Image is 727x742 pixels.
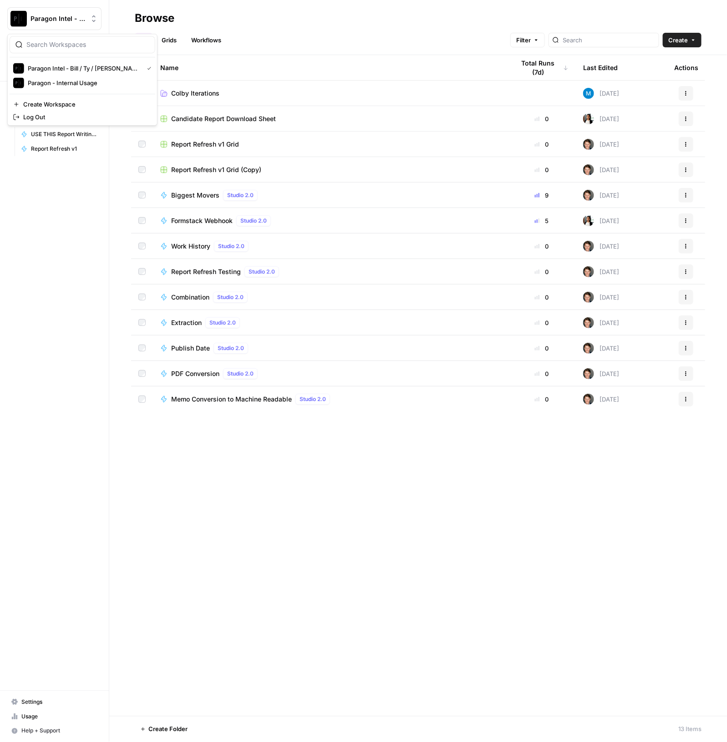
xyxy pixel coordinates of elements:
[583,368,594,379] img: qw00ik6ez51o8uf7vgx83yxyzow9
[28,64,140,73] span: Paragon Intel - Bill / Ty / [PERSON_NAME] R&D
[17,127,102,142] a: USE THIS Report Writing Workflow - v2 Gemini One Analysis
[160,394,500,405] a: Memo Conversion to Machine ReadableStudio 2.0
[583,215,619,226] div: [DATE]
[218,242,244,250] span: Studio 2.0
[156,33,182,47] a: Grids
[31,14,86,23] span: Paragon Intel - Bill / Ty / [PERSON_NAME] R&D
[7,695,102,709] a: Settings
[583,343,594,354] img: qw00ik6ez51o8uf7vgx83yxyzow9
[160,89,500,98] a: Colby Iterations
[583,88,619,99] div: [DATE]
[583,368,619,379] div: [DATE]
[583,266,619,277] div: [DATE]
[31,130,97,138] span: USE THIS Report Writing Workflow - v2 Gemini One Analysis
[160,266,500,277] a: Report Refresh TestingStudio 2.0
[7,7,102,30] button: Workspace: Paragon Intel - Bill / Ty / Colby R&D
[516,36,531,45] span: Filter
[21,712,97,721] span: Usage
[160,114,500,123] a: Candidate Report Download Sheet
[171,216,233,225] span: Formstack Webhook
[583,241,594,252] img: qw00ik6ez51o8uf7vgx83yxyzow9
[510,33,545,47] button: Filter
[678,725,702,734] div: 13 Items
[160,292,500,303] a: CombinationStudio 2.0
[515,165,569,174] div: 0
[227,370,254,378] span: Studio 2.0
[10,10,27,27] img: Paragon Intel - Bill / Ty / Colby R&D Logo
[171,89,219,98] span: Colby Iterations
[160,55,500,80] div: Name
[583,164,619,175] div: [DATE]
[160,241,500,252] a: Work HistoryStudio 2.0
[171,140,239,149] span: Report Refresh v1 Grid
[515,293,569,302] div: 0
[663,33,702,47] button: Create
[515,369,569,378] div: 0
[171,293,209,302] span: Combination
[515,318,569,327] div: 0
[160,215,500,226] a: Formstack WebhookStudio 2.0
[23,100,148,109] span: Create Workspace
[186,33,227,47] a: Workflows
[583,266,594,277] img: qw00ik6ez51o8uf7vgx83yxyzow9
[26,40,149,49] input: Search Workspaces
[583,343,619,354] div: [DATE]
[171,267,241,276] span: Report Refresh Testing
[563,36,655,45] input: Search
[218,344,244,352] span: Studio 2.0
[13,63,24,74] img: Paragon Intel - Bill / Ty / Colby R&D Logo
[17,142,102,156] a: Report Refresh v1
[171,344,210,353] span: Publish Date
[10,111,155,123] a: Log Out
[23,112,148,122] span: Log Out
[10,98,155,111] a: Create Workspace
[583,394,619,405] div: [DATE]
[171,191,219,200] span: Biggest Movers
[240,217,267,225] span: Studio 2.0
[249,268,275,276] span: Studio 2.0
[160,317,500,328] a: ExtractionStudio 2.0
[13,77,24,88] img: Paragon - Internal Usage Logo
[515,395,569,404] div: 0
[21,727,97,735] span: Help + Support
[515,242,569,251] div: 0
[171,395,292,404] span: Memo Conversion to Machine Readable
[515,267,569,276] div: 0
[515,114,569,123] div: 0
[515,140,569,149] div: 0
[583,190,594,201] img: qw00ik6ez51o8uf7vgx83yxyzow9
[148,725,188,734] span: Create Folder
[227,191,254,199] span: Studio 2.0
[135,11,174,25] div: Browse
[7,709,102,724] a: Usage
[583,317,594,328] img: qw00ik6ez51o8uf7vgx83yxyzow9
[7,34,158,126] div: Workspace: Paragon Intel - Bill / Ty / Colby R&D
[171,165,261,174] span: Report Refresh v1 Grid (Copy)
[171,318,202,327] span: Extraction
[583,317,619,328] div: [DATE]
[160,165,500,174] a: Report Refresh v1 Grid (Copy)
[171,114,276,123] span: Candidate Report Download Sheet
[583,292,619,303] div: [DATE]
[135,722,193,737] button: Create Folder
[31,145,97,153] span: Report Refresh v1
[583,215,594,226] img: xqjo96fmx1yk2e67jao8cdkou4un
[583,139,594,150] img: qw00ik6ez51o8uf7vgx83yxyzow9
[583,55,618,80] div: Last Edited
[583,113,594,124] img: xqjo96fmx1yk2e67jao8cdkou4un
[583,190,619,201] div: [DATE]
[160,368,500,379] a: PDF ConversionStudio 2.0
[171,369,219,378] span: PDF Conversion
[160,190,500,201] a: Biggest MoversStudio 2.0
[515,216,569,225] div: 5
[171,242,210,251] span: Work History
[515,55,569,80] div: Total Runs (7d)
[668,36,688,45] span: Create
[7,724,102,738] button: Help + Support
[209,319,236,327] span: Studio 2.0
[160,140,500,149] a: Report Refresh v1 Grid
[135,33,153,47] a: All
[21,698,97,706] span: Settings
[160,343,500,354] a: Publish DateStudio 2.0
[674,55,698,80] div: Actions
